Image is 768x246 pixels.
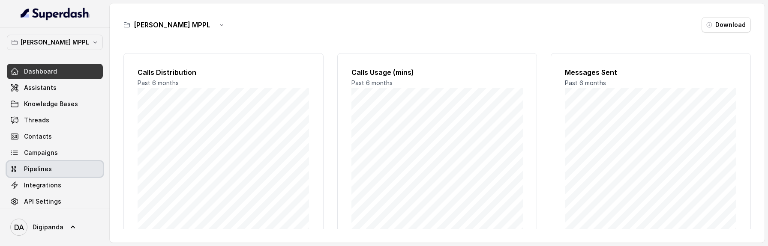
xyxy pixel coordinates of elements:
button: Download [702,17,751,33]
a: Contacts [7,129,103,144]
a: Pipelines [7,161,103,177]
h2: Calls Usage (mins) [351,67,523,77]
span: Contacts [24,132,52,141]
span: Dashboard [24,67,57,76]
a: Digipanda [7,215,103,239]
span: Pipelines [24,165,52,173]
span: Campaigns [24,148,58,157]
span: Knowledge Bases [24,100,78,108]
span: Integrations [24,181,61,190]
span: Digipanda [33,223,63,231]
span: API Settings [24,197,61,206]
button: [PERSON_NAME] MPPL [7,35,103,50]
img: light.svg [21,7,90,21]
span: Assistants [24,83,57,92]
h2: Calls Distribution [138,67,309,77]
a: Dashboard [7,64,103,79]
h2: Messages Sent [565,67,737,77]
span: Past 6 months [138,79,179,86]
a: Integrations [7,178,103,193]
a: Assistants [7,80,103,95]
a: API Settings [7,194,103,209]
text: DA [14,223,24,232]
a: Knowledge Bases [7,96,103,112]
a: Campaigns [7,145,103,160]
span: Past 6 months [351,79,393,86]
a: Threads [7,113,103,128]
p: [PERSON_NAME] MPPL [21,37,89,47]
h3: [PERSON_NAME] MPPL [134,20,210,30]
span: Threads [24,116,49,124]
span: Past 6 months [565,79,606,86]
